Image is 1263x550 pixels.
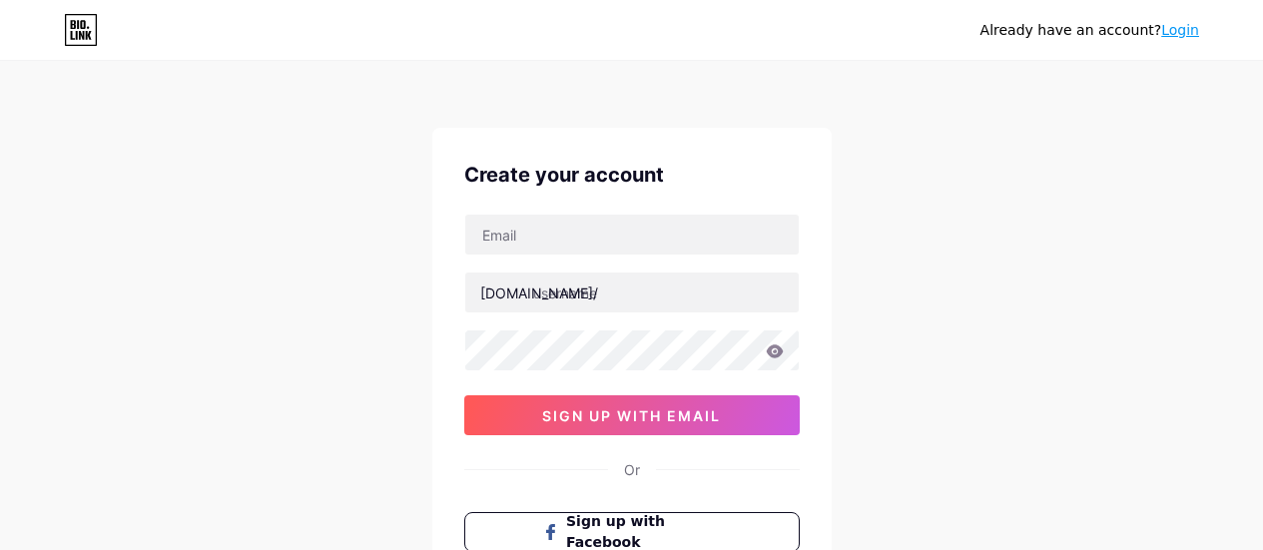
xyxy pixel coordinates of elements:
[980,20,1199,41] div: Already have an account?
[624,459,640,480] div: Or
[465,215,799,255] input: Email
[1161,22,1199,38] a: Login
[480,282,598,303] div: [DOMAIN_NAME]/
[542,407,721,424] span: sign up with email
[464,160,800,190] div: Create your account
[465,273,799,312] input: username
[464,395,800,435] button: sign up with email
